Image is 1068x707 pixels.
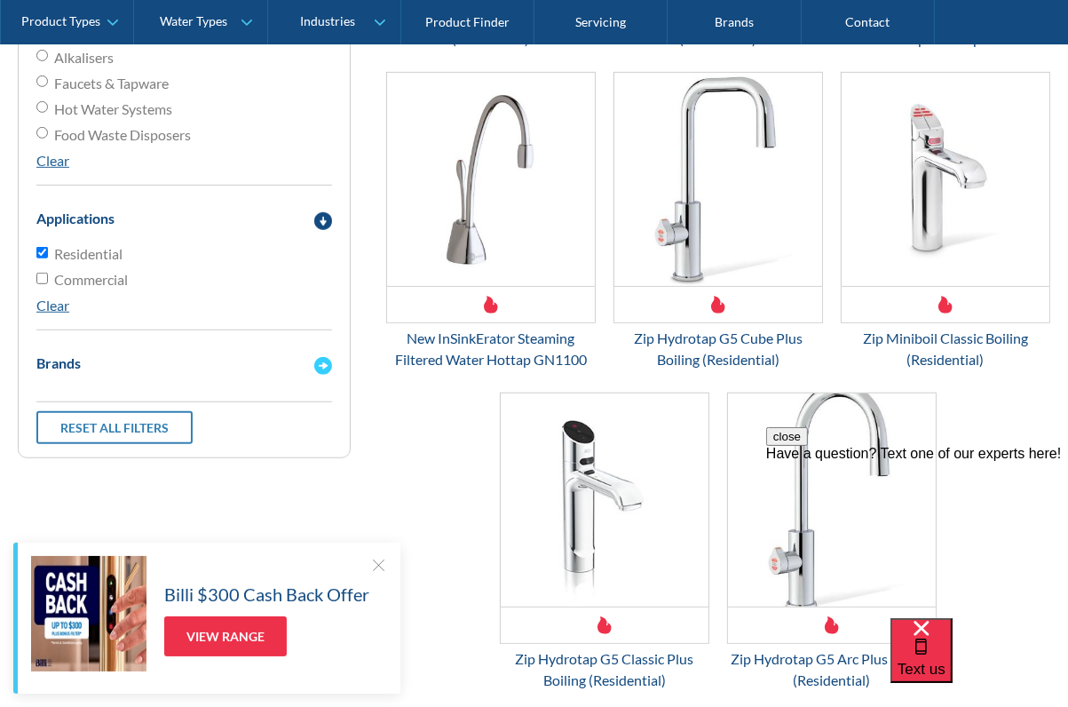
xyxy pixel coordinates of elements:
[36,127,48,139] input: Food Waste Disposers
[36,75,48,87] input: Faucets & Tapware
[36,411,193,444] a: Reset all filters
[36,208,115,229] div: Applications
[54,243,123,265] span: Residential
[164,616,287,656] a: View Range
[386,72,596,370] a: New InSinkErator Steaming Filtered Water Hottap GN1100New InSinkErator Steaming Filtered Water Ho...
[300,14,355,29] div: Industries
[36,273,48,284] input: Commercial
[36,353,81,374] div: Brands
[54,99,172,120] span: Hot Water Systems
[386,328,596,370] div: New InSinkErator Steaming Filtered Water Hottap GN1100
[841,328,1050,370] div: Zip Miniboil Classic Boiling (Residential)
[164,581,369,608] h5: Billi $300 Cash Back Offer
[842,73,1049,286] img: Zip Miniboil Classic Boiling (Residential)
[614,73,822,286] img: Zip Hydrotap G5 Cube Plus Boiling (Residential)
[36,50,48,61] input: Alkalisers
[36,152,69,169] a: Clear
[728,393,936,607] img: Zip Hydrotap G5 Arc Plus Boiling (Residential)
[766,427,1068,640] iframe: podium webchat widget prompt
[36,101,48,113] input: Hot Water Systems
[501,393,708,607] img: Zip Hydrotap G5 Classic Plus Boiling (Residential)
[54,73,169,94] span: Faucets & Tapware
[727,648,937,691] div: Zip Hydrotap G5 Arc Plus Boiling (Residential)
[21,14,100,29] div: Product Types
[54,269,128,290] span: Commercial
[613,72,823,370] a: Zip Hydrotap G5 Cube Plus Boiling (Residential)Zip Hydrotap G5 Cube Plus Boiling (Residential)
[160,14,227,29] div: Water Types
[613,328,823,370] div: Zip Hydrotap G5 Cube Plus Boiling (Residential)
[54,124,191,146] span: Food Waste Disposers
[890,618,1068,707] iframe: podium webchat widget bubble
[36,297,69,314] a: Clear
[500,393,709,691] a: Zip Hydrotap G5 Classic Plus Boiling (Residential)Zip Hydrotap G5 Classic Plus Boiling (Residential)
[727,393,937,691] a: Zip Hydrotap G5 Arc Plus Boiling (Residential)Zip Hydrotap G5 Arc Plus Boiling (Residential)
[387,73,595,286] img: New InSinkErator Steaming Filtered Water Hottap GN1100
[31,556,146,671] img: Billi $300 Cash Back Offer
[841,72,1050,370] a: Zip Miniboil Classic Boiling (Residential)Zip Miniboil Classic Boiling (Residential)
[36,247,48,258] input: Residential
[54,47,114,68] span: Alkalisers
[500,648,709,691] div: Zip Hydrotap G5 Classic Plus Boiling (Residential)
